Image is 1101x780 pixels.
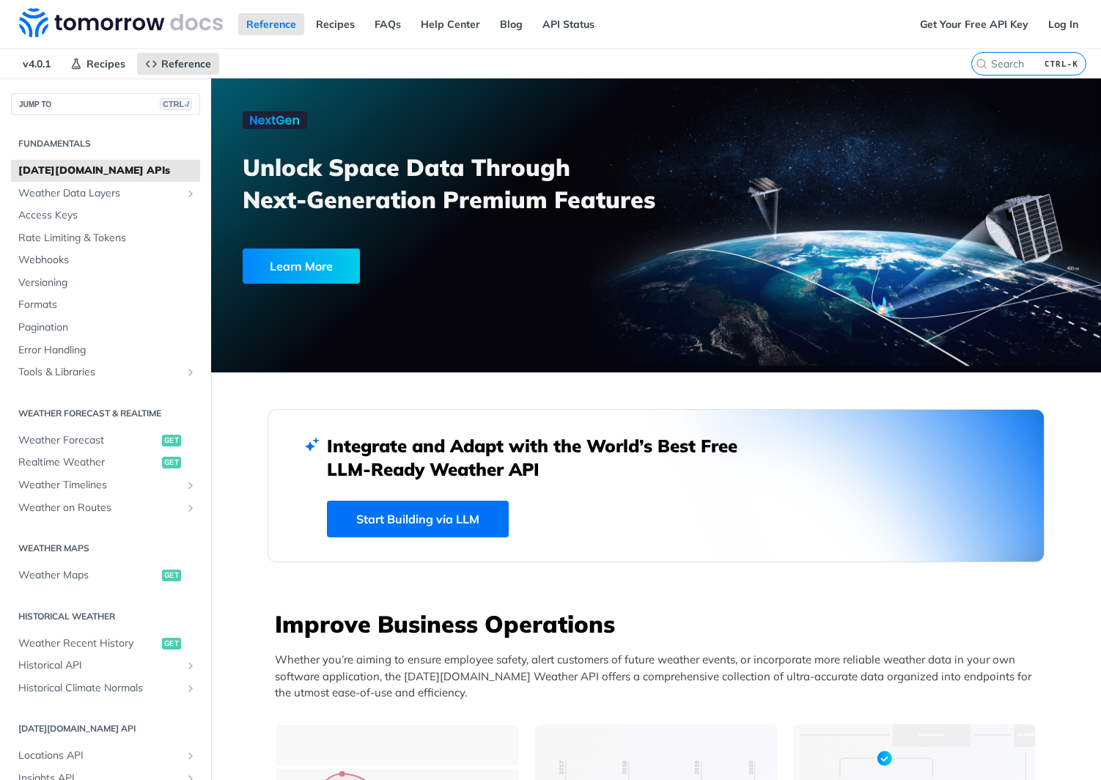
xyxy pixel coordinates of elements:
[86,57,125,70] span: Recipes
[185,188,196,199] button: Show subpages for Weather Data Layers
[162,570,181,581] span: get
[367,13,409,35] a: FAQs
[11,93,200,115] button: JUMP TOCTRL-/
[18,658,181,673] span: Historical API
[18,186,181,201] span: Weather Data Layers
[11,745,200,767] a: Locations APIShow subpages for Locations API
[185,367,196,378] button: Show subpages for Tools & Libraries
[18,231,196,246] span: Rate Limiting & Tokens
[18,298,196,312] span: Formats
[18,501,181,515] span: Weather on Routes
[18,568,158,583] span: Weather Maps
[238,13,304,35] a: Reference
[11,677,200,699] a: Historical Climate NormalsShow subpages for Historical Climate Normals
[11,655,200,677] a: Historical APIShow subpages for Historical API
[413,13,488,35] a: Help Center
[18,433,158,448] span: Weather Forecast
[185,750,196,762] button: Show subpages for Locations API
[185,502,196,514] button: Show subpages for Weather on Routes
[11,294,200,316] a: Formats
[18,163,196,178] span: [DATE][DOMAIN_NAME] APIs
[185,682,196,694] button: Show subpages for Historical Climate Normals
[976,58,987,70] svg: Search
[11,430,200,452] a: Weather Forecastget
[275,652,1045,702] p: Whether you’re aiming to ensure employee safety, alert customers of future weather events, or inc...
[243,249,360,284] div: Learn More
[11,722,200,735] h2: [DATE][DOMAIN_NAME] API
[11,227,200,249] a: Rate Limiting & Tokens
[185,660,196,672] button: Show subpages for Historical API
[11,452,200,474] a: Realtime Weatherget
[534,13,603,35] a: API Status
[243,111,307,129] img: NextGen
[162,457,181,468] span: get
[308,13,363,35] a: Recipes
[11,474,200,496] a: Weather TimelinesShow subpages for Weather Timelines
[11,317,200,339] a: Pagination
[18,636,158,651] span: Weather Recent History
[275,608,1045,640] h3: Improve Business Operations
[11,183,200,205] a: Weather Data LayersShow subpages for Weather Data Layers
[11,633,200,655] a: Weather Recent Historyget
[11,205,200,227] a: Access Keys
[11,272,200,294] a: Versioning
[18,320,196,335] span: Pagination
[327,501,509,537] a: Start Building via LLM
[11,339,200,361] a: Error Handling
[137,53,219,75] a: Reference
[18,253,196,268] span: Webhooks
[19,8,223,37] img: Tomorrow.io Weather API Docs
[18,343,196,358] span: Error Handling
[1040,13,1086,35] a: Log In
[18,276,196,290] span: Versioning
[18,208,196,223] span: Access Keys
[160,98,192,110] span: CTRL-/
[162,435,181,446] span: get
[18,365,181,380] span: Tools & Libraries
[11,361,200,383] a: Tools & LibrariesShow subpages for Tools & Libraries
[18,478,181,493] span: Weather Timelines
[492,13,531,35] a: Blog
[11,137,200,150] h2: Fundamentals
[161,57,211,70] span: Reference
[62,53,133,75] a: Recipes
[11,610,200,623] h2: Historical Weather
[11,497,200,519] a: Weather on RoutesShow subpages for Weather on Routes
[11,564,200,586] a: Weather Mapsget
[1041,56,1082,71] kbd: CTRL-K
[15,53,59,75] span: v4.0.1
[912,13,1036,35] a: Get Your Free API Key
[243,249,586,284] a: Learn More
[11,407,200,420] h2: Weather Forecast & realtime
[18,455,158,470] span: Realtime Weather
[162,638,181,650] span: get
[243,151,672,216] h3: Unlock Space Data Through Next-Generation Premium Features
[11,249,200,271] a: Webhooks
[18,748,181,763] span: Locations API
[11,542,200,555] h2: Weather Maps
[11,160,200,182] a: [DATE][DOMAIN_NAME] APIs
[327,434,759,481] h2: Integrate and Adapt with the World’s Best Free LLM-Ready Weather API
[185,479,196,491] button: Show subpages for Weather Timelines
[18,681,181,696] span: Historical Climate Normals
